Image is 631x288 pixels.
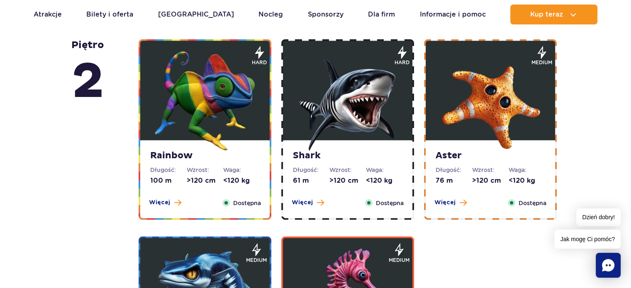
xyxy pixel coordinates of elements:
button: Więcej [149,198,181,206]
a: Informacje i pomoc [420,5,486,24]
dt: Waga: [509,166,545,174]
dt: Wzrost: [472,166,509,174]
button: Kup teraz [510,5,597,24]
span: Więcej [149,198,170,206]
button: Więcej [434,198,467,206]
dt: Długość: [150,166,187,174]
div: Chat [596,253,621,278]
dd: <120 kg [366,176,402,185]
span: Dzień dobry! [576,208,621,226]
strong: Rainbow [150,150,260,162]
dt: Waga: [366,166,402,174]
dt: Waga: [223,166,260,174]
strong: Shark [293,150,402,162]
strong: piętro [71,39,104,113]
a: [GEOGRAPHIC_DATA] [158,5,234,24]
span: Kup teraz [530,11,563,18]
a: Bilety i oferta [86,5,133,24]
dd: 76 m [436,176,472,185]
button: Więcej [292,198,324,206]
dt: Wzrost: [329,166,366,174]
span: medium [389,256,409,264]
dt: Długość: [436,166,472,174]
dd: 100 m [150,176,187,185]
span: Jak mogę Ci pomóc? [554,230,621,249]
img: 683e9eae63fef643064232.png [441,51,540,150]
span: medium [246,256,267,264]
dd: <120 kg [509,176,545,185]
span: Więcej [434,198,456,206]
img: 683e9e7576148617438286.png [155,51,255,150]
span: hard [395,59,409,66]
dd: >120 cm [472,176,509,185]
dd: >120 cm [329,176,366,185]
a: Dla firm [368,5,395,24]
dt: Wzrost: [187,166,223,174]
img: 683e9e9ba8332218919957.png [298,51,397,150]
dt: Długość: [293,166,329,174]
span: Więcej [292,198,313,206]
a: Atrakcje [34,5,62,24]
dd: >120 cm [187,176,223,185]
strong: Aster [436,150,545,162]
dd: 61 m [293,176,329,185]
span: Dostępna [233,198,261,207]
span: hard [252,59,267,66]
a: Sponsorzy [308,5,344,24]
dd: <120 kg [223,176,260,185]
a: Nocleg [258,5,283,24]
span: 2 [71,51,104,113]
span: medium [531,59,552,66]
span: Dostępna [376,198,404,207]
span: Dostępna [519,198,546,207]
